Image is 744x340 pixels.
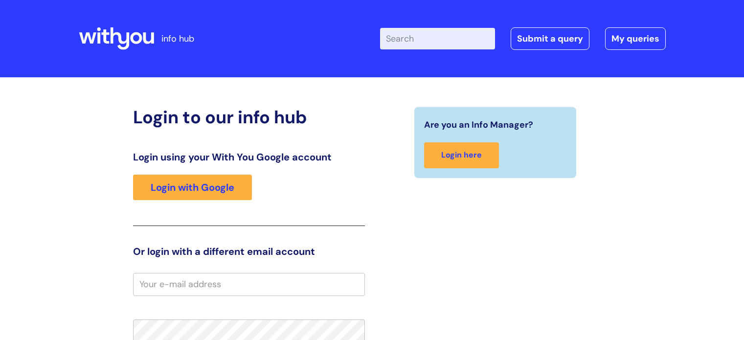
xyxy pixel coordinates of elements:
[161,31,194,46] p: info hub
[133,246,365,257] h3: Or login with a different email account
[133,107,365,128] h2: Login to our info hub
[605,27,666,50] a: My queries
[424,142,499,168] a: Login here
[424,117,533,133] span: Are you an Info Manager?
[133,151,365,163] h3: Login using your With You Google account
[133,175,252,200] a: Login with Google
[380,28,495,49] input: Search
[511,27,589,50] a: Submit a query
[133,273,365,295] input: Your e-mail address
